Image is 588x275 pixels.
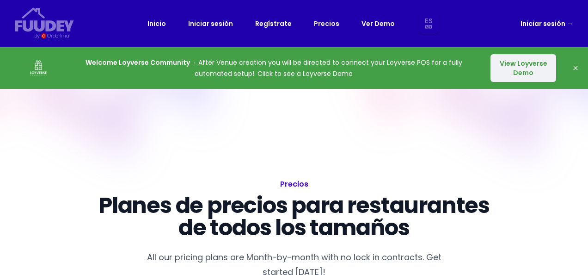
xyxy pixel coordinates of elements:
strong: Welcome Loyverse Community [86,58,190,67]
a: Precios [314,18,339,29]
a: Iniciar sesión [521,18,573,29]
button: View Loyverse Demo [490,54,556,82]
a: Regístrate [255,18,292,29]
div: Orderlina [47,32,69,40]
span: → [567,19,573,28]
a: Ver Demo [361,18,395,29]
a: Iniciar sesión [188,18,233,29]
a: Inicio [147,18,166,29]
div: By [34,32,39,40]
p: After Venue creation you will be directed to connect your Loyverse POS for a fully automated setu... [70,57,477,79]
h1: Precios [87,178,501,191]
p: Planes de precios para restaurantes de todos los tamaños [87,194,501,239]
svg: {/* Added fill="currentColor" here */} {/* This rectangle defines the background. Its explicit fi... [15,7,74,32]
